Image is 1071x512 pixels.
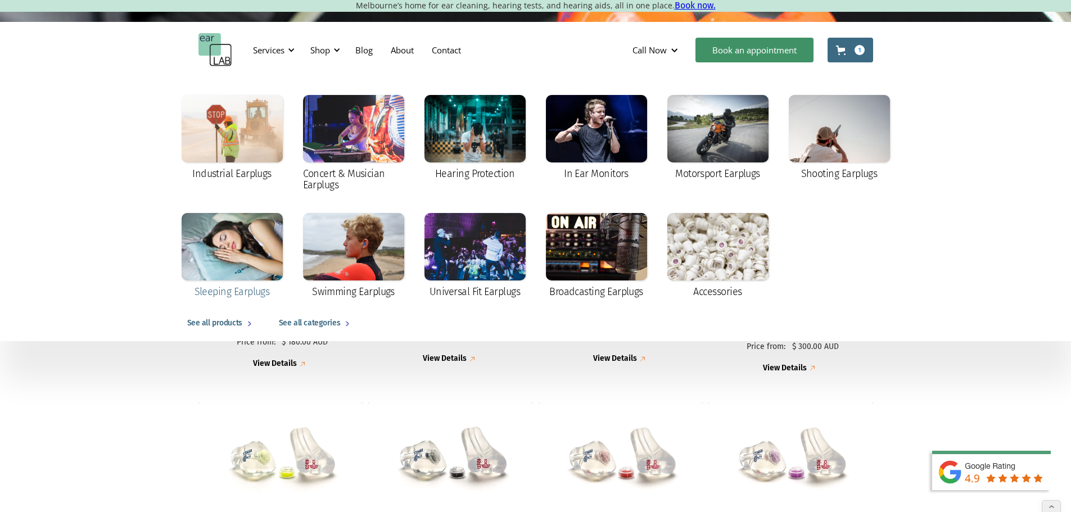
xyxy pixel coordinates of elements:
a: home [198,33,232,67]
a: Blog [346,34,382,66]
a: Universal Fit Earplugs [419,207,531,305]
a: Contact [423,34,470,66]
a: Hearing Protection [419,89,531,187]
a: Accessories [662,207,774,305]
a: Broadcasting Earplugs [540,207,653,305]
div: Sleeping Earplugs [195,286,270,297]
div: 1 [855,45,865,55]
div: View Details [763,364,807,373]
div: Hearing Protection [435,168,514,179]
div: Shop [304,33,344,67]
p: Price from: [233,338,279,347]
div: Swimming Earplugs [312,286,395,297]
a: See all products [176,305,268,341]
a: In Ear Monitors [540,89,653,187]
div: Motorsport Earplugs [675,168,760,179]
a: Open cart containing 1 items [828,38,873,62]
p: $ 300.00 AUD [792,342,839,352]
div: Accessories [693,286,742,297]
div: In Ear Monitors [564,168,629,179]
a: Concert & Musician Earplugs [297,89,410,198]
div: Shooting Earplugs [801,168,878,179]
a: Shooting Earplugs [783,89,896,187]
div: Services [253,44,284,56]
a: Motorsport Earplugs [662,89,774,187]
a: Book an appointment [695,38,814,62]
p: Price from: [743,342,789,352]
a: About [382,34,423,66]
div: Broadcasting Earplugs [549,286,643,297]
div: Concert & Musician Earplugs [303,168,404,191]
div: Services [246,33,298,67]
a: Swimming Earplugs [297,207,410,305]
div: Call Now [623,33,690,67]
p: $ 180.00 AUD [282,338,328,347]
a: Industrial Earplugs [176,89,288,187]
a: See all categories [268,305,365,341]
div: See all categories [279,316,340,330]
div: View Details [593,354,637,364]
div: Call Now [632,44,667,56]
div: Universal Fit Earplugs [430,286,520,297]
div: View Details [423,354,467,364]
div: View Details [253,359,297,369]
div: Industrial Earplugs [192,168,272,179]
div: Shop [310,44,330,56]
div: See all products [187,316,242,330]
a: Sleeping Earplugs [176,207,288,305]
